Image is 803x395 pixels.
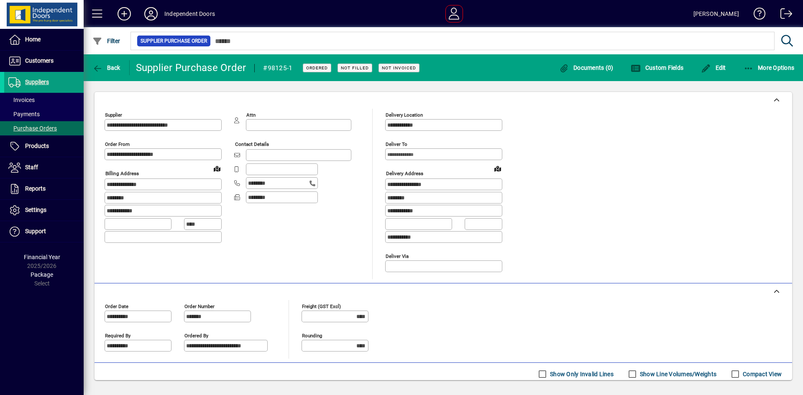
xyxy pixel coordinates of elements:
div: Supplier Purchase Order [136,61,246,74]
a: View on map [491,162,504,175]
div: [PERSON_NAME] [693,7,739,20]
span: Custom Fields [631,64,683,71]
span: Staff [25,164,38,171]
mat-label: Order number [184,303,215,309]
a: Home [4,29,84,50]
span: Payments [8,111,40,117]
span: More Options [744,64,795,71]
div: #98125-1 [263,61,292,75]
span: Documents (0) [559,64,614,71]
button: Filter [90,33,123,48]
mat-label: Required by [105,332,130,338]
span: Back [92,64,120,71]
a: Products [4,136,84,157]
button: Custom Fields [629,60,685,75]
span: Filter [92,38,120,44]
mat-label: Deliver To [386,141,407,147]
span: Settings [25,206,46,213]
button: Add [111,6,138,21]
a: Payments [4,107,84,121]
span: Reports [25,185,46,192]
span: Package [31,271,53,278]
div: Independent Doors [164,7,215,20]
span: Customers [25,57,54,64]
a: Knowledge Base [747,2,766,29]
a: Reports [4,178,84,199]
mat-label: Deliver via [386,253,409,259]
span: Financial Year [24,254,60,260]
span: Invoices [8,97,35,103]
app-page-header-button: Back [84,60,130,75]
a: View on map [210,162,224,175]
label: Compact View [741,370,782,378]
button: Edit [699,60,728,75]
mat-label: Order from [105,141,130,147]
a: Invoices [4,93,84,107]
span: Not Invoiced [382,65,416,71]
button: Back [90,60,123,75]
mat-label: Freight (GST excl) [302,303,341,309]
a: Settings [4,200,84,221]
mat-label: Rounding [302,332,322,338]
span: Home [25,36,41,43]
a: Purchase Orders [4,121,84,135]
mat-label: Supplier [105,112,122,118]
span: Not Filled [341,65,369,71]
button: More Options [742,60,797,75]
span: Edit [701,64,726,71]
label: Show Only Invalid Lines [548,370,614,378]
mat-label: Attn [246,112,256,118]
span: Purchase Orders [8,125,57,132]
button: Documents (0) [557,60,616,75]
a: Staff [4,157,84,178]
span: Products [25,143,49,149]
span: Suppliers [25,79,49,85]
label: Show Line Volumes/Weights [638,370,716,378]
span: Supplier Purchase Order [141,37,207,45]
span: Ordered [306,65,328,71]
mat-label: Order date [105,303,128,309]
a: Customers [4,51,84,71]
a: Logout [774,2,793,29]
mat-label: Ordered by [184,332,208,338]
span: Support [25,228,46,234]
a: Support [4,221,84,242]
mat-label: Delivery Location [386,112,423,118]
button: Profile [138,6,164,21]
